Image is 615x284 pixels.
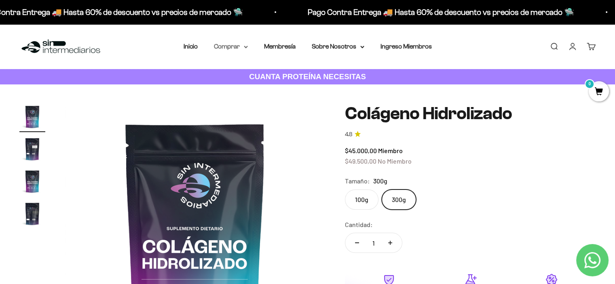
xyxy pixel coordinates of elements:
button: Ir al artículo 3 [19,168,45,197]
button: Ir al artículo 1 [19,104,45,132]
p: ¿Qué te haría sentir más seguro de comprar este producto? [10,13,167,32]
img: Colágeno Hidrolizado [19,104,45,130]
div: Un mejor precio [10,103,167,117]
h1: Colágeno Hidrolizado [345,104,596,123]
button: Ir al artículo 4 [19,201,45,229]
a: 0 [589,88,609,97]
span: $49.500,00 [345,157,376,165]
button: Ir al artículo 2 [19,136,45,164]
summary: Sobre Nosotros [312,41,364,52]
span: Enviar [132,121,167,135]
span: $45.000,00 [345,147,377,154]
button: Reducir cantidad [345,233,369,252]
span: 4.8 [345,130,352,139]
button: Enviar [131,121,167,135]
strong: CUANTA PROTEÍNA NECESITAS [249,72,366,81]
p: Pago Contra Entrega 🚚 Hasta 60% de descuento vs precios de mercado 🛸 [262,6,528,19]
label: Cantidad: [345,219,373,230]
img: Colágeno Hidrolizado [19,201,45,227]
span: Miembro [378,147,403,154]
a: Ingreso Miembros [380,43,432,50]
summary: Comprar [214,41,248,52]
button: Aumentar cantidad [378,233,402,252]
a: Inicio [184,43,198,50]
div: Un video del producto [10,87,167,101]
legend: Tamaño: [345,176,370,186]
img: Colágeno Hidrolizado [19,136,45,162]
a: Membresía [264,43,296,50]
span: No Miembro [378,157,412,165]
img: Colágeno Hidrolizado [19,168,45,194]
mark: 0 [585,79,594,89]
div: Una promoción especial [10,71,167,85]
span: 300g [373,176,387,186]
div: Más información sobre los ingredientes [10,38,167,53]
div: Reseñas de otros clientes [10,55,167,69]
a: 4.84.8 de 5.0 estrellas [345,130,596,139]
